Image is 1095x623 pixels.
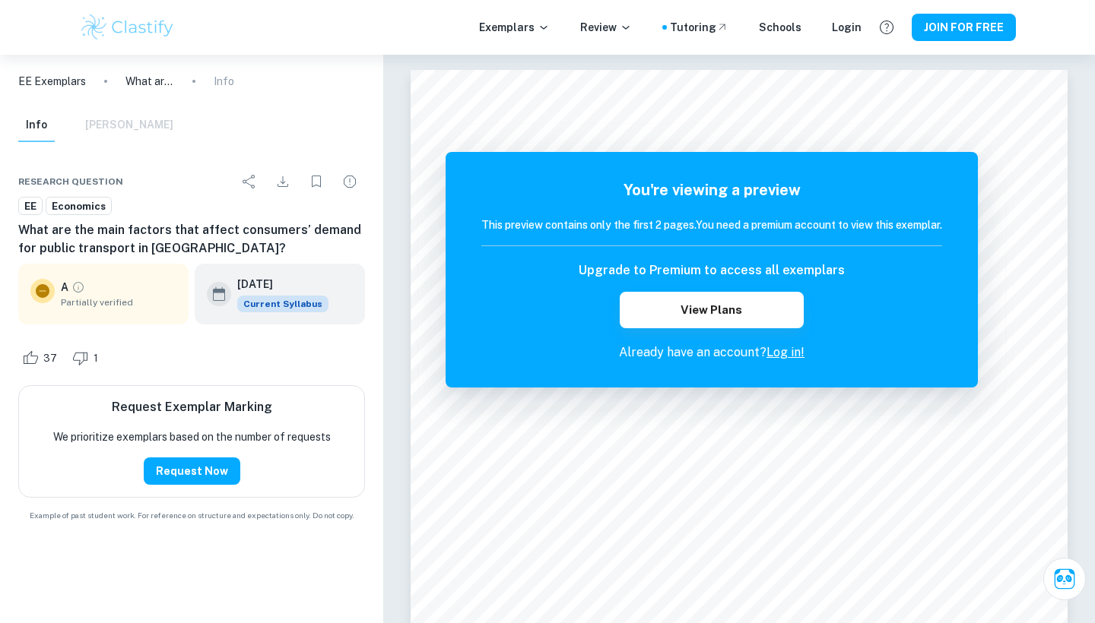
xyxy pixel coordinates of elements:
[18,510,365,521] span: Example of past student work. For reference on structure and expectations only. Do not copy.
[18,346,65,370] div: Like
[53,429,331,445] p: We prioritize exemplars based on the number of requests
[18,73,86,90] a: EE Exemplars
[79,12,176,43] img: Clastify logo
[61,279,68,296] p: A
[18,175,123,188] span: Research question
[237,296,328,312] span: Current Syllabus
[46,197,112,216] a: Economics
[481,179,942,201] h5: You're viewing a preview
[620,292,804,328] button: View Plans
[144,457,240,485] button: Request Now
[832,19,862,36] a: Login
[112,398,272,416] h6: Request Exemplar Marking
[874,14,900,40] button: Help and Feedback
[479,19,550,36] p: Exemplars
[71,280,85,294] a: Grade partially verified
[61,296,176,309] span: Partially verified
[335,166,365,197] div: Report issue
[759,19,801,36] a: Schools
[268,166,298,197] div: Download
[1043,558,1086,600] button: Ask Clai
[125,73,174,90] p: What are the main factors that affect consumers’ demand for public transport in [GEOGRAPHIC_DATA]?
[46,199,111,214] span: Economics
[85,351,106,366] span: 1
[18,221,365,258] h6: What are the main factors that affect consumers’ demand for public transport in [GEOGRAPHIC_DATA]?
[481,217,942,233] h6: This preview contains only the first 2 pages. You need a premium account to view this exemplar.
[18,197,43,216] a: EE
[237,296,328,312] div: This exemplar is based on the current syllabus. Feel free to refer to it for inspiration/ideas wh...
[18,109,55,142] button: Info
[670,19,728,36] a: Tutoring
[214,73,234,90] p: Info
[68,346,106,370] div: Dislike
[912,14,1016,41] button: JOIN FOR FREE
[237,276,316,293] h6: [DATE]
[766,345,805,359] a: Log in!
[481,343,942,362] p: Already have an account?
[580,19,632,36] p: Review
[579,261,845,280] h6: Upgrade to Premium to access all exemplars
[35,351,65,366] span: 37
[301,166,332,197] div: Bookmark
[19,199,42,214] span: EE
[234,166,265,197] div: Share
